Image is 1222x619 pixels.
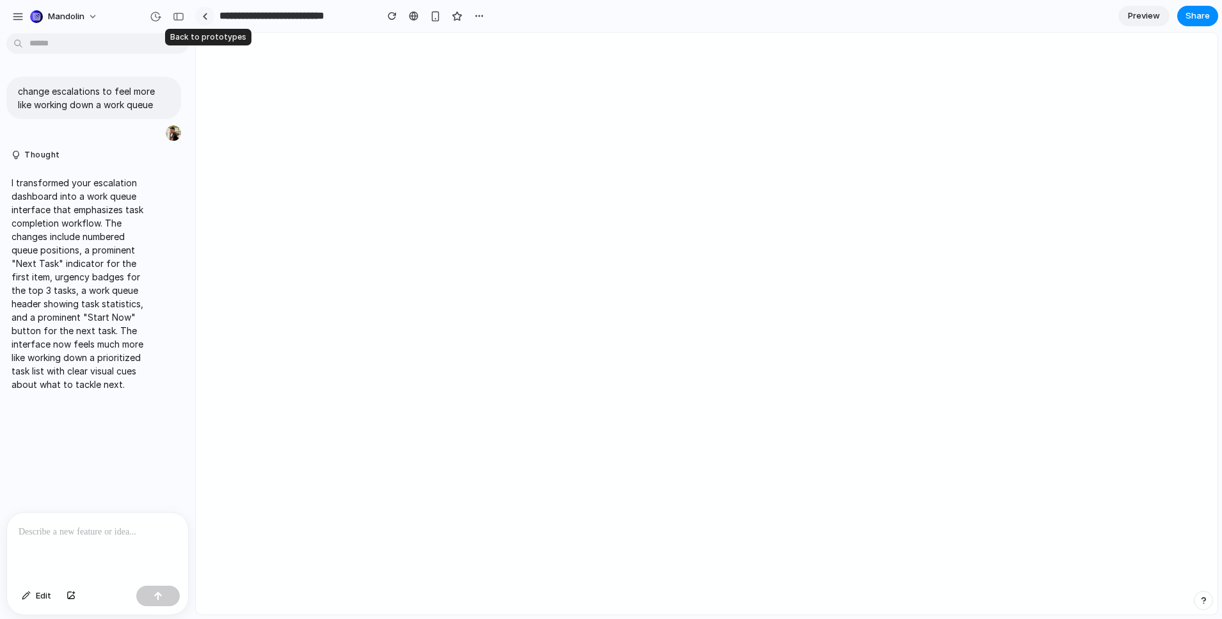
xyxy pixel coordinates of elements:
[48,10,84,23] span: Mandolin
[36,590,51,602] span: Edit
[165,29,251,45] div: Back to prototypes
[1128,10,1160,22] span: Preview
[12,176,151,391] p: I transformed your escalation dashboard into a work queue interface that emphasizes task completi...
[1186,10,1210,22] span: Share
[1118,6,1170,26] a: Preview
[25,6,104,27] button: Mandolin
[1177,6,1218,26] button: Share
[18,84,170,111] p: change escalations to feel more like working down a work queue
[15,586,58,606] button: Edit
